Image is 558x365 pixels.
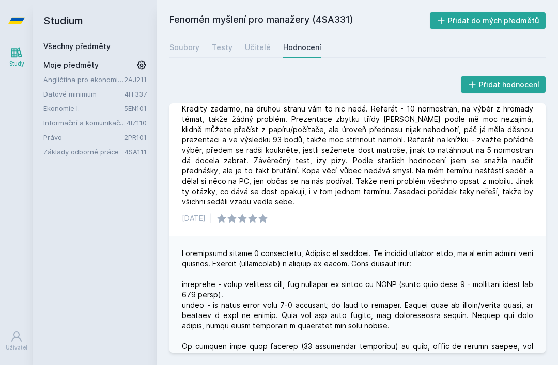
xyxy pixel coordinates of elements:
button: Přidat hodnocení [461,76,546,93]
a: Učitelé [245,37,271,58]
a: 4IT337 [125,90,147,98]
a: 2PR101 [124,133,147,141]
h2: Fenomén myšlení pro manažery (4SA331) [169,12,430,29]
a: Základy odborné práce [43,147,125,157]
div: Kredity zadarmo, na druhou stranu vám to nic nedá. Referát - 10 normostran, na výběr z hromady té... [182,104,533,207]
a: Všechny předměty [43,42,111,51]
a: 4SA111 [125,148,147,156]
div: Study [9,60,24,68]
a: Testy [212,37,233,58]
div: Uživatel [6,344,27,352]
a: Datové minimum [43,89,125,99]
a: 4IZ110 [127,119,147,127]
div: Testy [212,42,233,53]
a: Soubory [169,37,199,58]
div: Učitelé [245,42,271,53]
a: 2AJ211 [124,75,147,84]
a: Právo [43,132,124,142]
a: Angličtina pro ekonomická studia 1 (B2/C1) [43,74,124,85]
a: Informační a komunikační technologie [43,118,127,128]
div: Hodnocení [283,42,321,53]
a: Hodnocení [283,37,321,58]
a: Ekonomie I. [43,103,124,114]
a: 5EN101 [124,104,147,113]
div: Soubory [169,42,199,53]
a: Study [2,41,31,73]
span: Moje předměty [43,60,99,70]
div: [DATE] [182,213,206,224]
button: Přidat do mých předmětů [430,12,546,29]
div: | [210,213,212,224]
a: Uživatel [2,325,31,357]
